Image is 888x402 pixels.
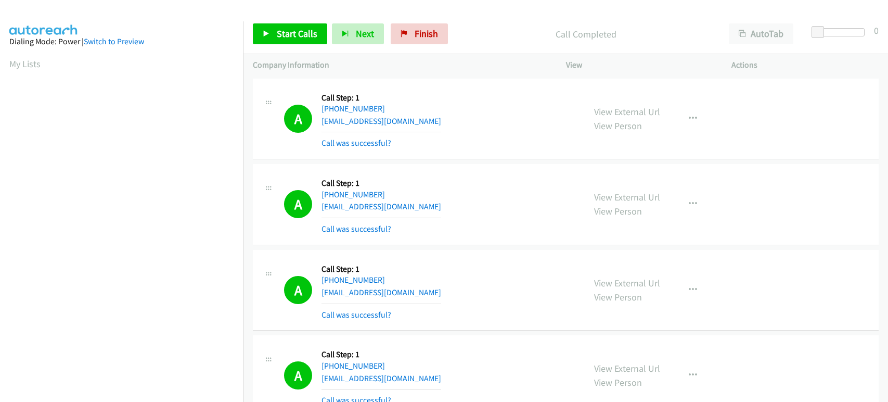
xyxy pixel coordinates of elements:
a: [PHONE_NUMBER] [321,361,385,371]
a: View Person [594,120,642,132]
h5: Call Step: 1 [321,264,441,274]
a: Call was successful? [321,310,391,320]
p: Company Information [253,59,547,71]
a: Start Calls [253,23,327,44]
iframe: Resource Center [858,159,888,242]
a: [EMAIL_ADDRESS][DOMAIN_NAME] [321,373,441,383]
a: [EMAIL_ADDRESS][DOMAIN_NAME] [321,116,441,126]
h5: Call Step: 1 [321,93,441,103]
a: [PHONE_NUMBER] [321,275,385,285]
a: Switch to Preview [84,36,144,46]
p: Actions [731,59,879,71]
h1: A [284,105,312,133]
p: View [566,59,713,71]
a: View External Url [594,277,660,289]
a: My Lists [9,58,41,70]
button: AutoTab [729,23,793,44]
div: 0 [874,23,879,37]
p: Call Completed [462,27,710,41]
a: Call was successful? [321,138,391,148]
a: View Person [594,376,642,388]
a: View Person [594,291,642,303]
span: Finish [415,28,438,40]
a: [EMAIL_ADDRESS][DOMAIN_NAME] [321,287,441,297]
div: Delay between calls (in seconds) [817,28,865,36]
a: View External Url [594,106,660,118]
h1: A [284,190,312,218]
a: Finish [391,23,448,44]
span: Next [356,28,374,40]
h1: A [284,276,312,304]
h5: Call Step: 1 [321,349,441,360]
a: [PHONE_NUMBER] [321,104,385,114]
h1: A [284,361,312,390]
a: [PHONE_NUMBER] [321,190,385,199]
button: Next [332,23,384,44]
h5: Call Step: 1 [321,178,441,189]
a: View External Url [594,362,660,374]
a: [EMAIL_ADDRESS][DOMAIN_NAME] [321,202,441,211]
a: View External Url [594,191,660,203]
a: Call was successful? [321,224,391,234]
div: Dialing Mode: Power | [9,35,234,48]
span: Start Calls [277,28,317,40]
a: View Person [594,205,642,217]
